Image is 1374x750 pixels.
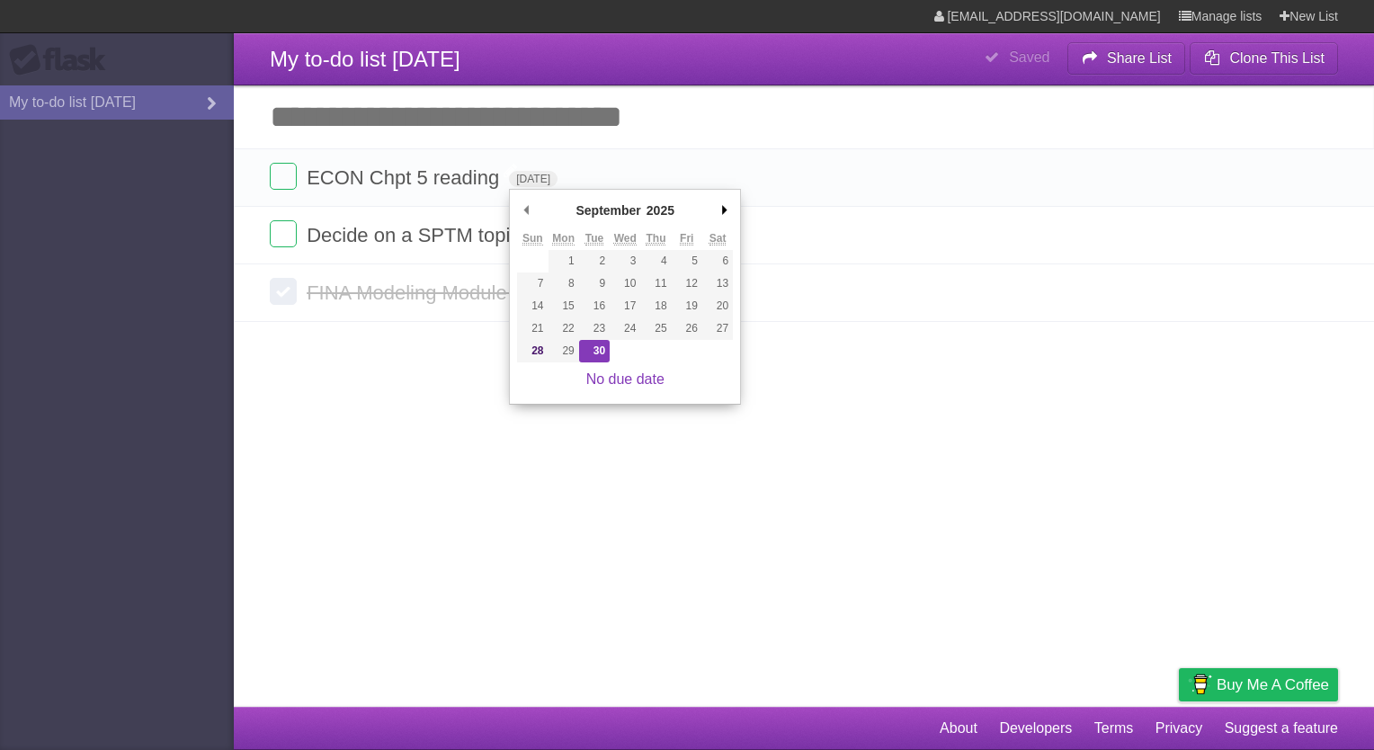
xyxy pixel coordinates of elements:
[522,232,543,246] abbr: Sunday
[1107,50,1172,66] b: Share List
[579,250,610,272] button: 2
[640,317,671,340] button: 25
[610,250,640,272] button: 3
[680,232,693,246] abbr: Friday
[715,197,733,224] button: Next Month
[702,272,733,295] button: 13
[640,272,671,295] button: 11
[9,44,117,76] div: Flask
[549,272,579,295] button: 8
[517,272,548,295] button: 7
[270,47,460,71] span: My to-do list [DATE]
[702,295,733,317] button: 20
[517,317,548,340] button: 21
[610,272,640,295] button: 10
[549,295,579,317] button: 15
[672,272,702,295] button: 12
[549,340,579,362] button: 29
[646,232,665,246] abbr: Thursday
[702,250,733,272] button: 6
[672,317,702,340] button: 26
[940,711,977,746] a: About
[644,197,677,224] div: 2025
[552,232,575,246] abbr: Monday
[579,295,610,317] button: 16
[1225,711,1338,746] a: Suggest a feature
[610,317,640,340] button: 24
[672,295,702,317] button: 19
[509,171,558,187] span: [DATE]
[549,317,579,340] button: 22
[586,371,665,387] a: No due date
[270,220,297,247] label: Done
[1188,669,1212,700] img: Buy me a coffee
[307,281,602,304] span: FINA Modeling Module 4 Chpt 10
[270,163,297,190] label: Done
[1094,711,1134,746] a: Terms
[640,250,671,272] button: 4
[517,295,548,317] button: 14
[672,250,702,272] button: 5
[1190,42,1338,75] button: Clone This List
[307,224,675,246] span: Decide on a SPTM topic for honors paper
[1155,711,1202,746] a: Privacy
[517,340,548,362] button: 28
[1229,50,1325,66] b: Clone This List
[549,250,579,272] button: 1
[270,278,297,305] label: Done
[709,232,727,246] abbr: Saturday
[579,272,610,295] button: 9
[1217,669,1329,701] span: Buy me a coffee
[640,295,671,317] button: 18
[307,166,504,189] span: ECON Chpt 5 reading
[1179,668,1338,701] a: Buy me a coffee
[579,340,610,362] button: 30
[517,197,535,224] button: Previous Month
[702,317,733,340] button: 27
[585,232,603,246] abbr: Tuesday
[1067,42,1186,75] button: Share List
[614,232,637,246] abbr: Wednesday
[1009,49,1049,65] b: Saved
[573,197,643,224] div: September
[610,295,640,317] button: 17
[579,317,610,340] button: 23
[999,711,1072,746] a: Developers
